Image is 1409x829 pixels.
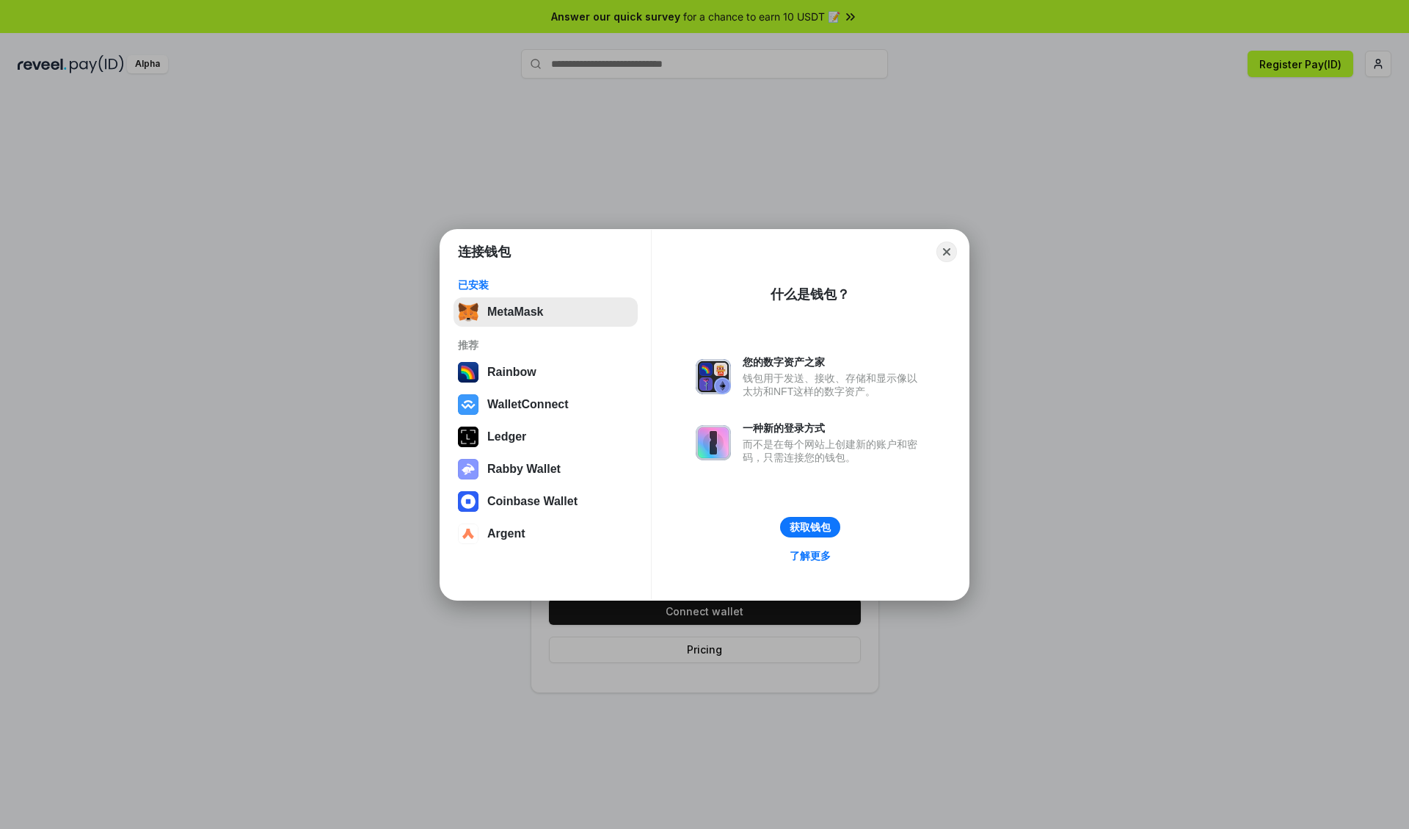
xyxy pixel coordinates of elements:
[487,398,569,411] div: WalletConnect
[458,524,478,544] img: svg+xml,%3Csvg%20width%3D%2228%22%20height%3D%2228%22%20viewBox%3D%220%200%2028%2028%22%20fill%3D...
[454,390,638,419] button: WalletConnect
[454,455,638,484] button: Rabby Wallet
[790,521,831,534] div: 获取钱包
[487,463,561,476] div: Rabby Wallet
[780,517,840,537] button: 获取钱包
[454,519,638,549] button: Argent
[458,243,511,261] h1: 连接钱包
[454,422,638,452] button: Ledger
[743,372,925,398] div: 钱包用于发送、接收、存储和显示像以太坊和NFT这样的数字资产。
[458,278,633,292] div: 已安装
[743,355,925,369] div: 您的数字资产之家
[487,430,526,444] div: Ledger
[487,366,536,379] div: Rainbow
[454,487,638,516] button: Coinbase Wallet
[458,362,478,383] img: svg+xml,%3Csvg%20width%3D%22120%22%20height%3D%22120%22%20viewBox%3D%220%200%20120%20120%22%20fil...
[454,358,638,387] button: Rainbow
[458,459,478,479] img: svg+xml,%3Csvg%20xmlns%3D%22http%3A%2F%2Fwww.w3.org%2F2000%2Fsvg%22%20fill%3D%22none%22%20viewBox...
[790,549,831,562] div: 了解更多
[696,359,731,394] img: svg+xml,%3Csvg%20xmlns%3D%22http%3A%2F%2Fwww.w3.org%2F2000%2Fsvg%22%20fill%3D%22none%22%20viewBox...
[743,421,925,435] div: 一种新的登录方式
[487,527,525,540] div: Argent
[458,339,633,352] div: 推荐
[458,394,478,415] img: svg+xml,%3Csvg%20width%3D%2228%22%20height%3D%2228%22%20viewBox%3D%220%200%2028%2028%22%20fill%3D...
[487,495,578,508] div: Coinbase Wallet
[696,425,731,460] img: svg+xml,%3Csvg%20xmlns%3D%22http%3A%2F%2Fwww.w3.org%2F2000%2Fsvg%22%20fill%3D%22none%22%20viewBox...
[487,305,543,319] div: MetaMask
[936,242,957,262] button: Close
[458,491,478,512] img: svg+xml,%3Csvg%20width%3D%2228%22%20height%3D%2228%22%20viewBox%3D%220%200%2028%2028%22%20fill%3D...
[454,297,638,327] button: MetaMask
[458,427,478,447] img: svg+xml,%3Csvg%20xmlns%3D%22http%3A%2F%2Fwww.w3.org%2F2000%2Fsvg%22%20width%3D%2228%22%20height%3...
[458,302,478,322] img: svg+xml,%3Csvg%20fill%3D%22none%22%20height%3D%2233%22%20viewBox%3D%220%200%2035%2033%22%20width%...
[781,546,840,565] a: 了解更多
[743,438,925,464] div: 而不是在每个网站上创建新的账户和密码，只需连接您的钱包。
[771,286,850,303] div: 什么是钱包？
